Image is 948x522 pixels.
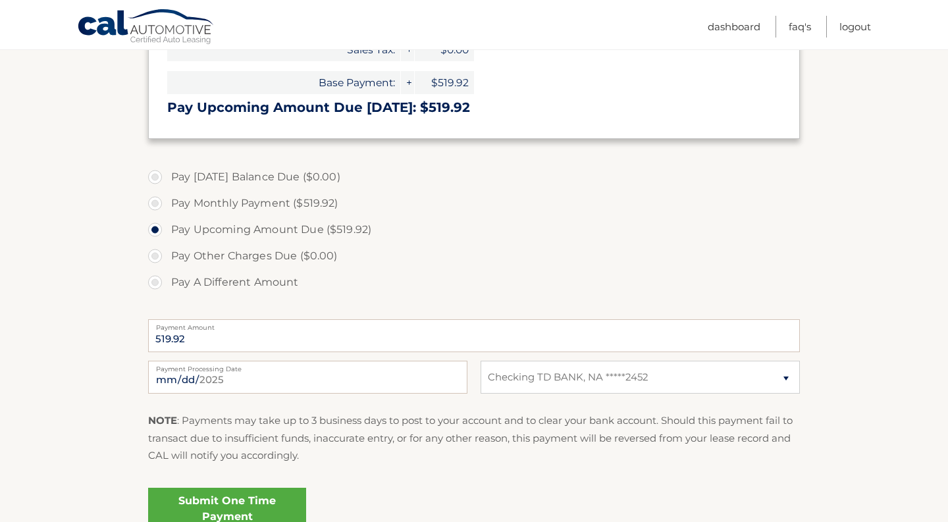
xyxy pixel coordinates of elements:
[148,243,800,269] label: Pay Other Charges Due ($0.00)
[708,16,760,38] a: Dashboard
[148,361,467,371] label: Payment Processing Date
[839,16,871,38] a: Logout
[148,164,800,190] label: Pay [DATE] Balance Due ($0.00)
[148,217,800,243] label: Pay Upcoming Amount Due ($519.92)
[415,71,474,94] span: $519.92
[148,190,800,217] label: Pay Monthly Payment ($519.92)
[148,319,800,330] label: Payment Amount
[789,16,811,38] a: FAQ's
[401,71,414,94] span: +
[148,269,800,296] label: Pay A Different Amount
[167,99,781,116] h3: Pay Upcoming Amount Due [DATE]: $519.92
[148,412,800,464] p: : Payments may take up to 3 business days to post to your account and to clear your bank account....
[148,361,467,394] input: Payment Date
[77,9,215,47] a: Cal Automotive
[148,414,177,427] strong: NOTE
[148,319,800,352] input: Payment Amount
[167,71,400,94] span: Base Payment:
